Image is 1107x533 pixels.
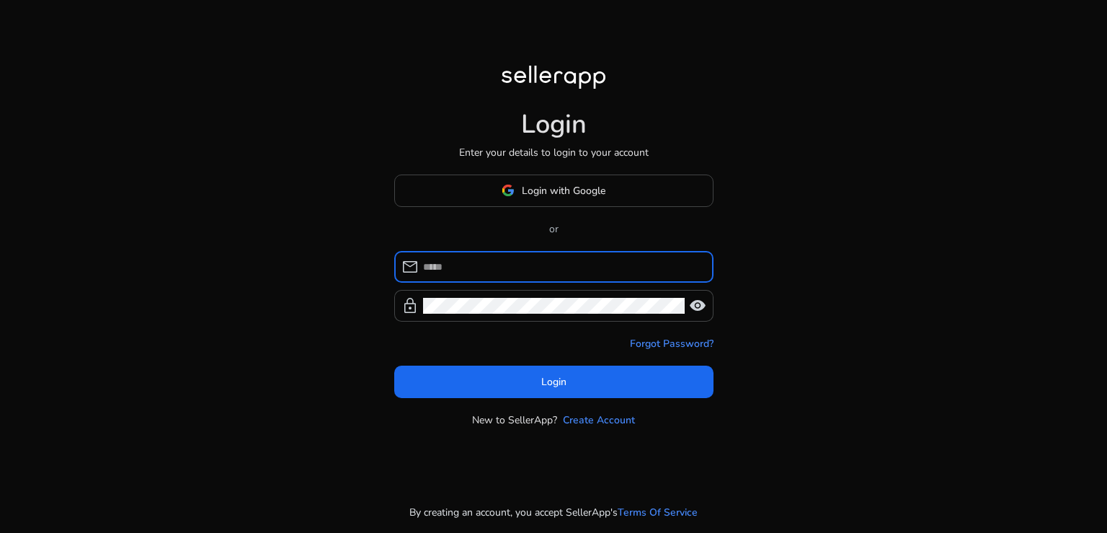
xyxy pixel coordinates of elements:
p: or [394,221,713,237]
a: Forgot Password? [630,336,713,351]
h1: Login [521,109,587,140]
img: google-logo.svg [502,184,515,197]
button: Login with Google [394,175,713,207]
p: New to SellerApp? [472,413,557,428]
a: Terms Of Service [618,505,698,520]
span: lock [401,297,419,314]
span: Login [541,374,566,389]
span: mail [401,258,419,276]
a: Create Account [563,413,635,428]
button: Login [394,366,713,398]
span: visibility [689,297,706,314]
p: Enter your details to login to your account [459,145,649,160]
span: Login with Google [522,183,605,198]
